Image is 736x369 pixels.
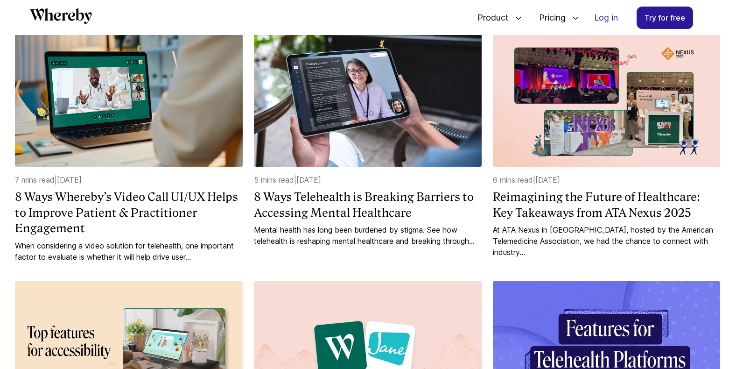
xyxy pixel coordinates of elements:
a: When considering a video solution for telehealth, one important factor to evaluate is whether it ... [15,240,243,263]
a: 8 Ways Whereby’s Video Call UI/UX Helps to Improve Patient & Practitioner Engagement [15,189,243,236]
span: Product [468,2,511,33]
a: 8 Ways Telehealth is Breaking Barriers to Accessing Mental Healthcare [254,189,482,220]
a: Mental health has long been burdened by stigma. See how telehealth is reshaping mental healthcare... [254,224,482,247]
p: 5 mins read | [DATE] [254,174,482,185]
p: 6 mins read | [DATE] [493,174,721,185]
p: 7 mins read | [DATE] [15,174,243,185]
svg: Whereby [30,8,92,24]
a: Whereby [30,8,92,27]
a: At ATA Nexus in [GEOGRAPHIC_DATA], hosted by the American Telemedicine Association, we had the ch... [493,224,721,258]
span: Pricing [530,2,568,33]
a: Try for free [637,7,693,29]
a: Reimagining the Future of Healthcare: Key Takeaways from ATA Nexus 2025 [493,189,721,220]
a: Log in [587,7,625,28]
